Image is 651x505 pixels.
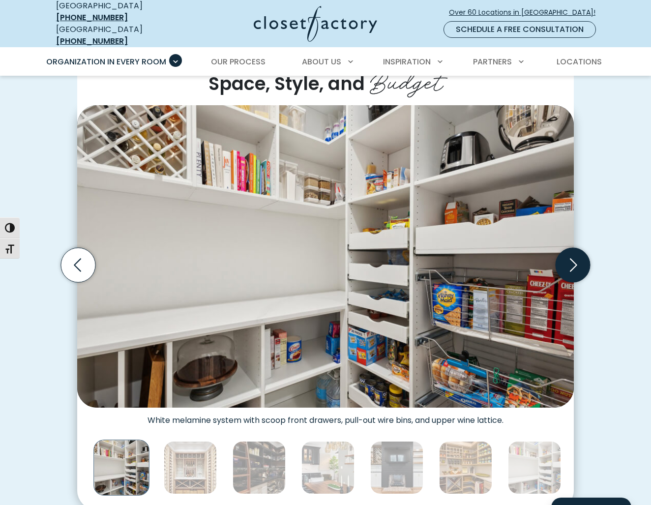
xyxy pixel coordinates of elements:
[93,440,149,495] img: Organized white pantry with wine bottle storage, pull-out drawers, wire baskets, cookbooks, and c...
[56,24,177,47] div: [GEOGRAPHIC_DATA]
[208,71,365,96] span: Space, Style, and
[39,48,612,76] nav: Primary Menu
[77,105,574,408] img: Organized white pantry with wine bottle storage, pull-out drawers, wire baskets, cookbooks, and c...
[56,35,128,47] a: [PHONE_NUMBER]
[233,441,286,494] img: Upscale pantry with black cabinetry, integrated ladder, deep green stone countertops, organized b...
[383,56,431,67] span: Inspiration
[449,7,603,18] span: Over 60 Locations in [GEOGRAPHIC_DATA]!
[370,61,443,98] span: Budget
[370,441,423,494] img: Custom wine bar with wine lattice and custom bar cabinetry
[211,56,266,67] span: Our Process
[46,56,166,67] span: Organization in Every Room
[164,441,217,494] img: Premium wine cellar featuring wall-mounted bottle racks, central tasting area with glass shelving...
[508,441,561,494] img: White walk-in pantry featuring pull-out drawers, vertical wine storage, and open shelving for dry...
[439,441,492,494] img: Custom walk-in pantry with light wood tones with wine racks, spice shelves, and built-in storage ...
[473,56,512,67] span: Partners
[552,244,594,286] button: Next slide
[77,408,574,425] figcaption: White melamine system with scoop front drawers, pull-out wire bins, and upper wine lattice.
[254,6,377,42] img: Closet Factory Logo
[56,12,128,23] a: [PHONE_NUMBER]
[57,244,99,286] button: Previous slide
[302,56,341,67] span: About Us
[301,441,355,494] img: Sophisticated bar design in a dining space with glass-front black cabinets, white marble backspla...
[448,4,604,21] a: Over 60 Locations in [GEOGRAPHIC_DATA]!
[557,56,602,67] span: Locations
[444,21,596,38] a: Schedule a Free Consultation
